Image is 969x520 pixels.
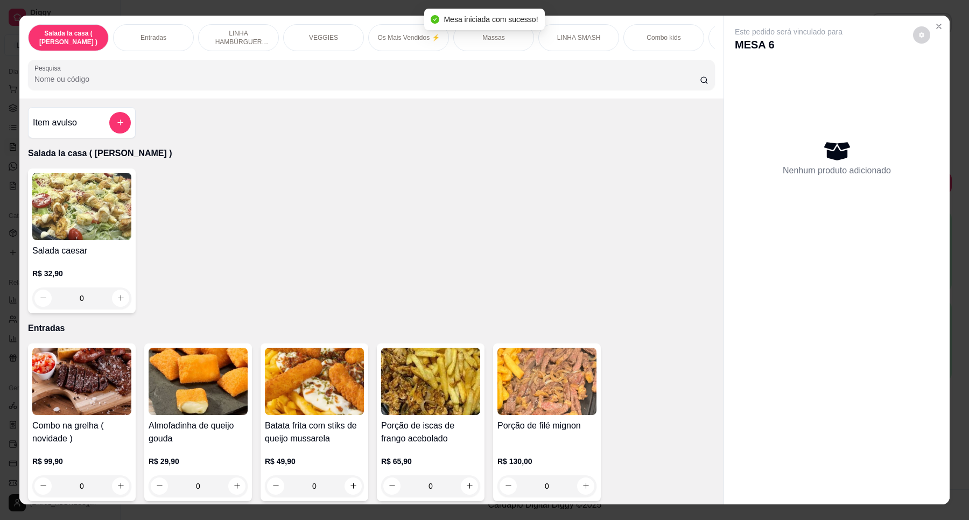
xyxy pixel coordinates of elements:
[34,290,52,307] button: decrease-product-quantity
[930,18,947,35] button: Close
[34,64,65,73] label: Pesquisa
[500,477,517,495] button: decrease-product-quantity
[228,477,245,495] button: increase-product-quantity
[207,29,270,46] p: LINHA HAMBÚRGUER ANGUS
[149,456,248,467] p: R$ 29,90
[383,477,401,495] button: decrease-product-quantity
[647,33,680,42] p: Combo kids
[32,419,131,445] h4: Combo na grelha ( novidade )
[377,33,439,42] p: Os Mais Vendidos ⚡️
[444,15,538,24] span: Mesa iniciada com sucesso!
[461,477,478,495] button: increase-product-quantity
[32,456,131,467] p: R$ 99,90
[913,26,930,44] button: decrease-product-quantity
[267,477,284,495] button: decrease-product-quantity
[32,173,131,240] img: product-image
[149,348,248,415] img: product-image
[151,477,168,495] button: decrease-product-quantity
[497,456,596,467] p: R$ 130,00
[28,322,715,335] p: Entradas
[381,348,480,415] img: product-image
[497,348,596,415] img: product-image
[37,29,100,46] p: Salada la casa ( [PERSON_NAME] )
[557,33,601,42] p: LINHA SMASH
[497,419,596,432] h4: Porção de filé mignon
[577,477,594,495] button: increase-product-quantity
[482,33,504,42] p: Massas
[32,348,131,415] img: product-image
[735,26,842,37] p: Este pedido será vinculado para
[141,33,166,42] p: Entradas
[34,477,52,495] button: decrease-product-quantity
[32,268,131,279] p: R$ 32,90
[34,74,700,85] input: Pesquisa
[32,244,131,257] h4: Salada caesar
[112,477,129,495] button: increase-product-quantity
[309,33,338,42] p: VEGGIES
[28,147,715,160] p: Salada la casa ( [PERSON_NAME] )
[431,15,439,24] span: check-circle
[381,456,480,467] p: R$ 65,90
[33,116,77,129] h4: Item avulso
[109,112,131,133] button: add-separate-item
[265,348,364,415] img: product-image
[783,164,891,177] p: Nenhum produto adicionado
[112,290,129,307] button: increase-product-quantity
[345,477,362,495] button: increase-product-quantity
[735,37,842,52] p: MESA 6
[265,456,364,467] p: R$ 49,90
[381,419,480,445] h4: Porção de iscas de frango acebolado
[149,419,248,445] h4: Almofadinha de queijo gouda
[265,419,364,445] h4: Batata frita com stiks de queijo mussarela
